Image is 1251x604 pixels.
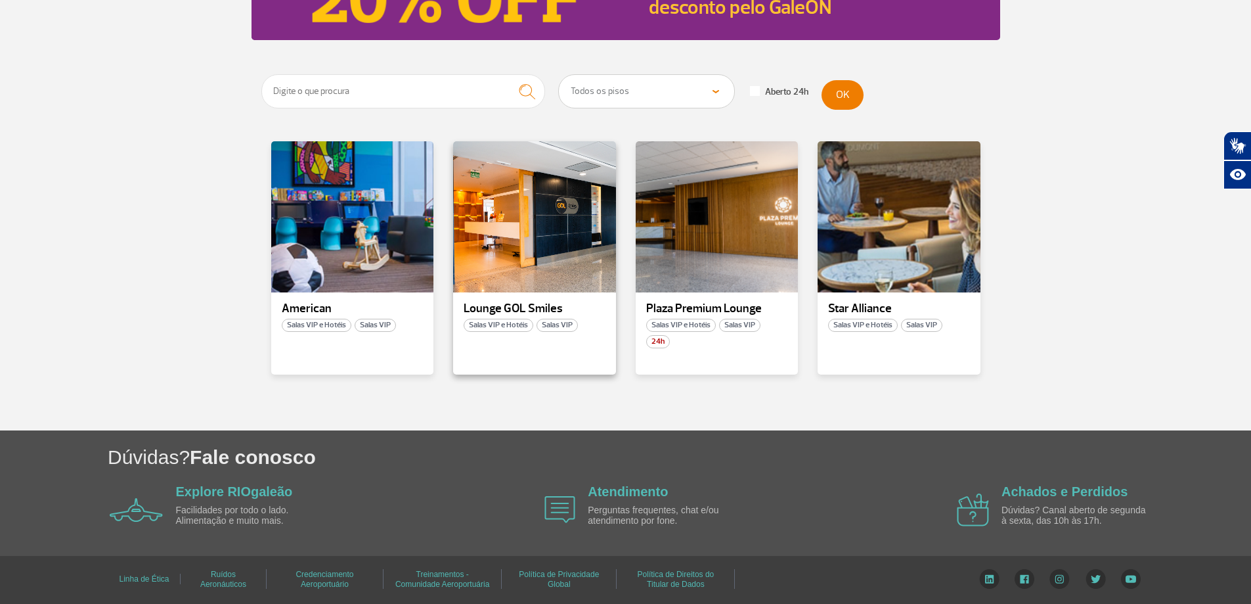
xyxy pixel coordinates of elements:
[588,484,668,499] a: Atendimento
[1001,484,1128,499] a: Achados e Perdidos
[519,565,599,593] a: Política de Privacidade Global
[1223,131,1251,160] button: Abrir tradutor de língua de sinais.
[544,496,575,523] img: airplane icon
[646,335,670,348] span: 24h
[176,505,327,526] p: Facilidades por todo o lado. Alimentação e muito mais.
[190,446,316,468] span: Fale conosco
[1049,569,1070,589] img: Instagram
[588,505,739,526] p: Perguntas frequentes, chat e/ou atendimento por fone.
[822,80,864,110] button: OK
[1223,131,1251,189] div: Plugin de acessibilidade da Hand Talk.
[1086,569,1106,589] img: Twitter
[957,494,989,526] img: airplane icon
[1001,505,1152,526] p: Dúvidas? Canal aberto de segunda à sexta, das 10h às 17h.
[355,319,396,332] span: Salas VIP
[646,319,716,332] span: Salas VIP e Hotéis
[828,319,898,332] span: Salas VIP e Hotéis
[901,319,942,332] span: Salas VIP
[200,565,246,593] a: Ruídos Aeronáuticos
[719,319,760,332] span: Salas VIP
[1121,569,1141,589] img: YouTube
[176,484,293,499] a: Explore RIOgaleão
[750,86,808,98] label: Aberto 24h
[646,302,788,315] p: Plaza Premium Lounge
[464,319,533,332] span: Salas VIP e Hotéis
[1015,569,1034,589] img: Facebook
[261,74,546,108] input: Digite o que procura
[119,570,169,588] a: Linha de Ética
[537,319,578,332] span: Salas VIP
[638,565,714,593] a: Política de Direitos do Titular de Dados
[296,565,353,593] a: Credenciamento Aeroportuário
[395,565,489,593] a: Treinamentos - Comunidade Aeroportuária
[282,319,351,332] span: Salas VIP e Hotéis
[1223,160,1251,189] button: Abrir recursos assistivos.
[828,302,970,315] p: Star Alliance
[110,498,163,522] img: airplane icon
[108,444,1251,471] h1: Dúvidas?
[464,302,605,315] p: Lounge GOL Smiles
[979,569,999,589] img: LinkedIn
[282,302,424,315] p: American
